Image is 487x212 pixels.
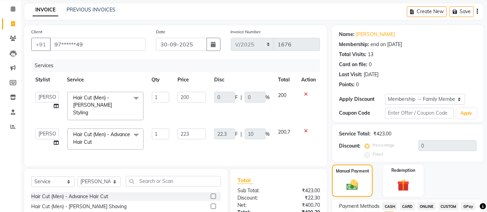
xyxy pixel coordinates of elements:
[266,94,270,101] span: %
[237,177,253,184] span: Total
[266,131,270,138] span: %
[63,72,148,88] th: Service
[67,7,115,13] a: PREVIOUS INVOICES
[235,131,238,138] span: F
[173,72,210,88] th: Price
[339,81,355,88] div: Points:
[373,130,391,138] div: ₹423.00
[339,51,366,58] div: Total Visits:
[73,131,130,145] span: Hair Cut (Men) - Advance Hair Cut
[369,61,372,68] div: 0
[407,6,447,17] button: Create New
[279,187,325,194] div: ₹423.00
[231,29,261,35] label: Invoice Number
[339,109,385,117] div: Coupon Code
[31,72,63,88] th: Stylist
[156,29,165,35] label: Date
[373,151,383,157] label: Fixed
[126,176,221,187] input: Search or Scan
[339,71,362,78] div: Last Visit:
[364,71,379,78] div: [DATE]
[418,202,436,210] span: ONLINE
[339,96,385,103] div: Apply Discount
[50,38,146,51] input: Search by Name/Mobile/Email/Code
[356,31,395,38] a: [PERSON_NAME]
[279,202,325,209] div: ₹400.70
[400,202,415,210] span: CARD
[278,129,290,135] span: 200.7
[343,178,362,192] img: _cash.svg
[450,6,474,17] button: Save
[339,203,380,210] span: Payment Methods
[92,139,95,145] a: x
[31,38,51,51] button: +91
[274,72,297,88] th: Total
[371,41,402,48] div: end on [DATE]
[32,59,325,72] div: Services
[31,193,108,200] div: Hair Cut (Men) - Advance Hair Cut
[88,109,92,116] a: x
[232,194,279,202] div: Discount:
[339,41,369,48] div: Membership:
[456,108,476,118] button: Apply
[461,202,475,210] span: GPay
[148,72,174,88] th: Qty
[73,95,112,116] span: Hair Cut (Men) - [PERSON_NAME] Styling
[33,4,58,16] a: INVOICE
[368,51,373,58] div: 13
[373,142,395,148] label: Percentage
[241,94,242,101] span: |
[297,72,320,88] th: Action
[393,178,413,193] img: _gift.svg
[235,94,238,101] span: F
[385,108,454,118] input: Enter Offer / Coupon Code
[232,187,279,194] div: Sub Total:
[438,202,459,210] span: CUSTOM
[339,130,371,138] div: Service Total:
[31,29,42,35] label: Client
[279,194,325,202] div: ₹22.30
[339,61,367,68] div: Card on file:
[339,31,355,38] div: Name:
[391,167,415,174] label: Redemption
[210,72,274,88] th: Disc
[336,168,369,174] label: Manual Payment
[241,131,242,138] span: |
[339,142,360,150] div: Discount:
[278,92,286,98] span: 200
[232,202,279,209] div: Net:
[356,81,359,88] div: 0
[31,203,127,210] div: Hair Cut (Men) - [PERSON_NAME] Shaving
[382,202,397,210] span: CASH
